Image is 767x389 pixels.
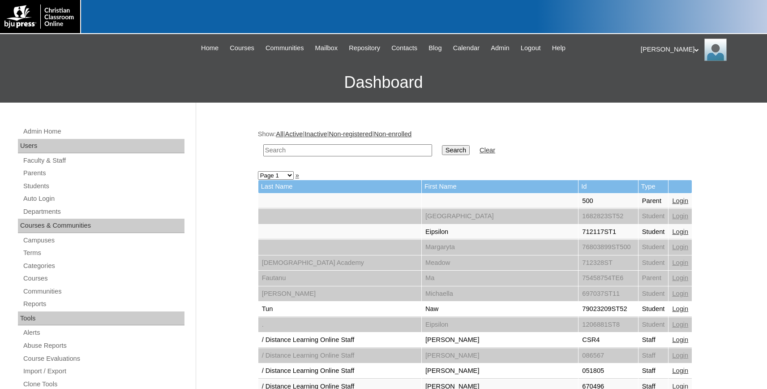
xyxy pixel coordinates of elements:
[521,43,541,53] span: Logout
[638,255,668,271] td: Student
[258,180,421,193] td: Last Name
[22,286,184,297] a: Communities
[422,209,578,224] td: [GEOGRAPHIC_DATA]
[578,240,638,255] td: 76803899ST500
[428,43,441,53] span: Blog
[258,317,421,333] td: .
[387,43,422,53] a: Contacts
[329,130,373,138] a: Non-registered
[422,333,578,348] td: [PERSON_NAME]
[578,363,638,379] td: 051805
[422,348,578,363] td: [PERSON_NAME]
[641,39,758,61] div: [PERSON_NAME]
[672,336,688,343] a: Login
[442,145,470,155] input: Search
[578,348,638,363] td: 086567
[315,43,338,53] span: Mailbox
[638,333,668,348] td: Staff
[638,180,668,193] td: Type
[258,302,421,317] td: Tun
[344,43,385,53] a: Repository
[4,62,763,103] h3: Dashboard
[672,197,688,204] a: Login
[258,333,421,348] td: / Distance Learning Online Staff
[672,228,688,235] a: Login
[4,4,76,29] img: logo-white.png
[276,130,283,138] a: All
[578,225,638,240] td: 712117ST1
[285,130,303,138] a: Active
[22,181,184,192] a: Students
[422,302,578,317] td: Naw
[516,43,545,53] a: Logout
[422,286,578,302] td: Michaella
[638,209,668,224] td: Student
[422,363,578,379] td: [PERSON_NAME]
[197,43,223,53] a: Home
[480,147,495,154] a: Clear
[578,317,638,333] td: 1206881ST8
[578,302,638,317] td: 79023209ST52
[672,352,688,359] a: Login
[672,321,688,328] a: Login
[704,39,727,61] img: Karen Lawton
[638,225,668,240] td: Student
[672,290,688,297] a: Login
[422,180,578,193] td: First Name
[296,172,299,179] a: »
[22,353,184,364] a: Course Evaluations
[578,180,638,193] td: Id
[638,348,668,363] td: Staff
[258,130,701,161] div: Show: | | | |
[578,271,638,286] td: 75458754TE6
[22,340,184,351] a: Abuse Reports
[22,235,184,246] a: Campuses
[638,363,668,379] td: Staff
[201,43,219,53] span: Home
[258,286,421,302] td: [PERSON_NAME]
[672,259,688,266] a: Login
[22,366,184,377] a: Import / Export
[22,206,184,217] a: Departments
[578,209,638,224] td: 1682823ST52
[22,273,184,284] a: Courses
[578,194,638,209] td: 500
[258,271,421,286] td: Fautanu
[374,130,411,138] a: Non-enrolled
[18,311,184,326] div: Tools
[391,43,417,53] span: Contacts
[548,43,570,53] a: Help
[578,333,638,348] td: CSR4
[638,240,668,255] td: Student
[225,43,259,53] a: Courses
[422,225,578,240] td: Eipsilon
[422,255,578,271] td: Meadow
[230,43,254,53] span: Courses
[266,43,304,53] span: Communities
[422,240,578,255] td: Margaryta
[638,286,668,302] td: Student
[22,168,184,179] a: Parents
[22,126,184,137] a: Admin Home
[672,274,688,281] a: Login
[22,247,184,259] a: Terms
[672,243,688,251] a: Login
[449,43,484,53] a: Calendar
[258,363,421,379] td: / Distance Learning Online Staff
[22,260,184,272] a: Categories
[486,43,514,53] a: Admin
[258,255,421,271] td: [DEMOGRAPHIC_DATA] Academy
[349,43,380,53] span: Repository
[22,193,184,204] a: Auto Login
[18,139,184,153] div: Users
[304,130,327,138] a: Inactive
[552,43,566,53] span: Help
[18,219,184,233] div: Courses & Communities
[258,348,421,363] td: / Distance Learning Online Staff
[638,271,668,286] td: Parent
[578,286,638,302] td: 697037ST11
[422,271,578,286] td: Ma
[453,43,480,53] span: Calendar
[263,144,432,156] input: Search
[261,43,309,53] a: Communities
